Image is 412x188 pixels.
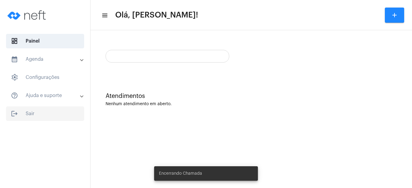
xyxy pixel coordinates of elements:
img: logo-neft-novo-2.png [5,3,50,27]
mat-expansion-panel-header: sidenav iconAgenda [4,52,90,66]
div: Atendimentos [106,93,397,99]
span: sidenav icon [11,74,18,81]
mat-expansion-panel-header: sidenav iconAjuda e suporte [4,88,90,103]
mat-icon: add [391,11,398,19]
span: sidenav icon [11,37,18,45]
span: Painel [6,34,84,48]
span: Encerrando Chamada [159,170,202,177]
span: Olá, [PERSON_NAME]! [115,10,198,20]
span: Configurações [6,70,84,85]
mat-icon: sidenav icon [11,110,18,117]
mat-icon: sidenav icon [11,92,18,99]
span: Sair [6,106,84,121]
mat-panel-title: Ajuda e suporte [11,92,81,99]
mat-panel-title: Agenda [11,56,81,63]
mat-icon: sidenav icon [101,12,107,19]
mat-icon: sidenav icon [11,56,18,63]
div: Nenhum atendimento em aberto. [106,102,397,106]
